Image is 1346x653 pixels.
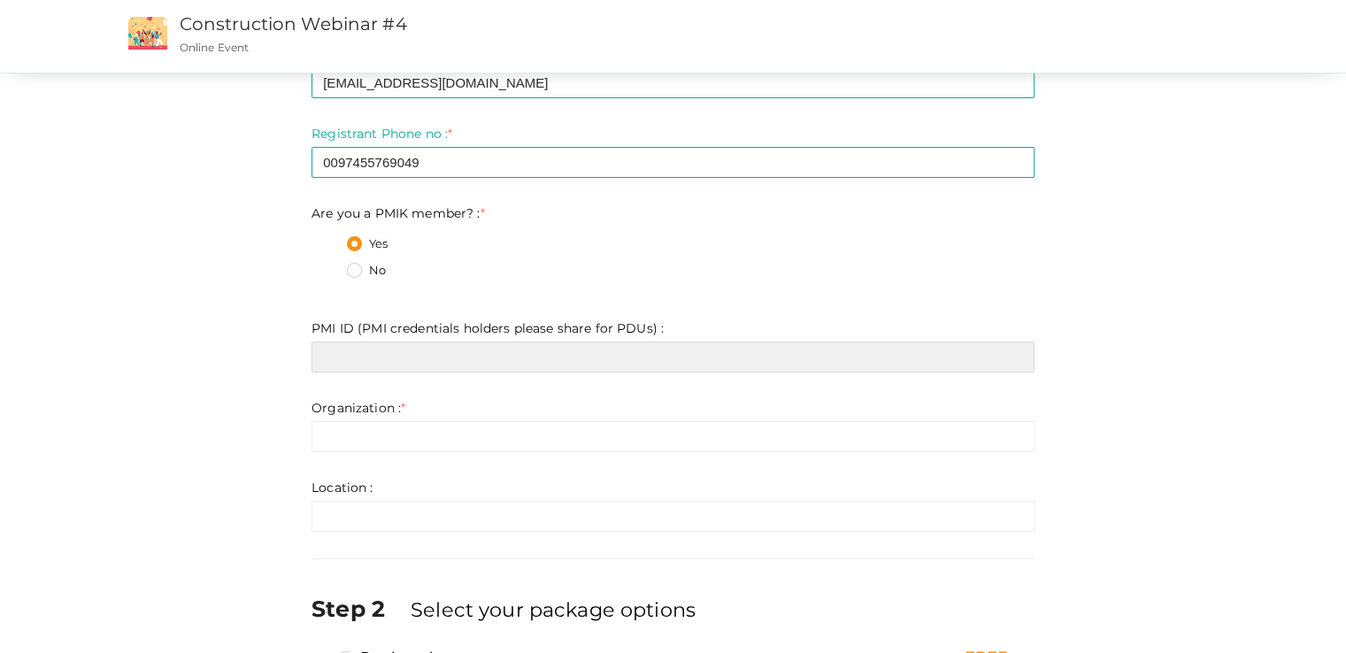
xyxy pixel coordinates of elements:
[312,204,485,222] label: Are you a PMIK member? :
[312,479,373,496] label: Location :
[411,595,696,624] label: Select your package options
[347,235,388,253] label: Yes
[312,593,407,625] label: Step 2
[312,125,452,142] label: Registrant Phone no :
[180,40,853,55] p: Online Event
[180,13,407,35] a: Construction Webinar #4
[312,399,405,417] label: Organization :
[347,262,386,280] label: No
[312,147,1034,178] input: Enter registrant phone no here.
[312,319,664,337] label: PMI ID (PMI credentials holders please share for PDUs) :
[312,67,1034,98] input: Enter registrant email here.
[128,17,167,50] img: event2.png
